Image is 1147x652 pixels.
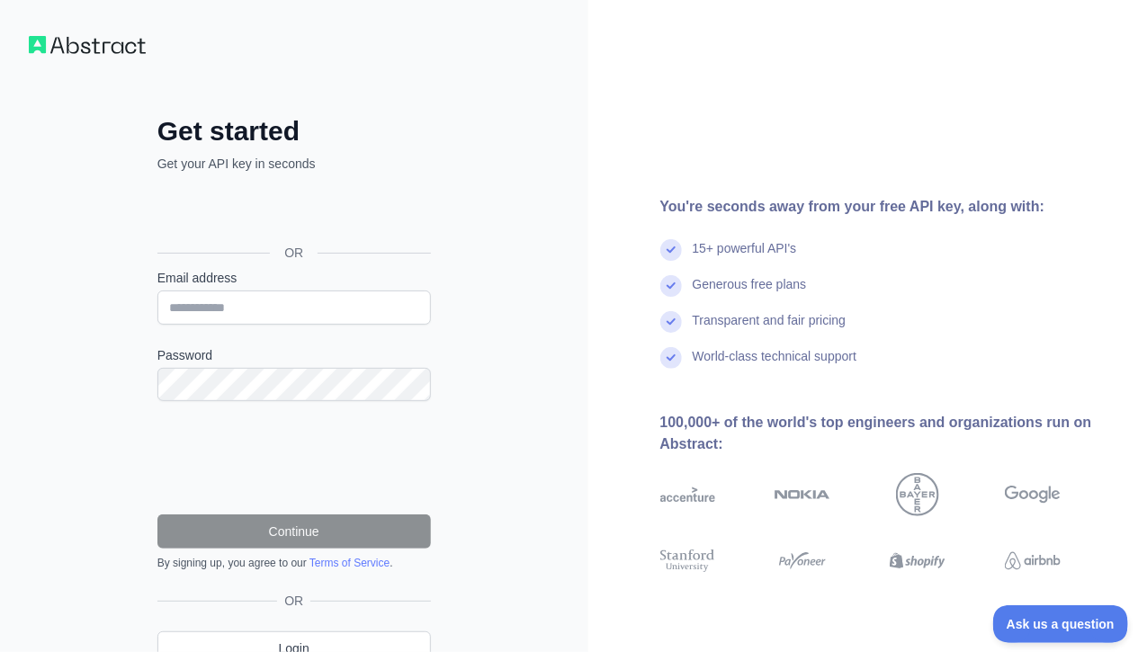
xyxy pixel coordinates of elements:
[660,412,1119,455] div: 100,000+ of the world's top engineers and organizations run on Abstract:
[890,547,945,575] img: shopify
[660,239,682,261] img: check mark
[775,473,830,516] img: nokia
[660,311,682,333] img: check mark
[270,244,318,262] span: OR
[993,605,1129,643] iframe: Toggle Customer Support
[157,346,431,364] label: Password
[693,239,797,275] div: 15+ powerful API's
[660,275,682,297] img: check mark
[157,269,431,287] label: Email address
[660,473,716,516] img: accenture
[896,473,939,516] img: bayer
[693,311,847,347] div: Transparent and fair pricing
[660,547,716,575] img: stanford university
[693,275,807,311] div: Generous free plans
[309,557,390,569] a: Terms of Service
[1005,547,1061,575] img: airbnb
[660,196,1119,218] div: You're seconds away from your free API key, along with:
[29,36,146,54] img: Workflow
[157,423,431,493] iframe: reCAPTCHA
[157,155,431,173] p: Get your API key in seconds
[157,115,431,147] h2: Get started
[660,347,682,369] img: check mark
[157,556,431,570] div: By signing up, you agree to our .
[693,347,857,383] div: World-class technical support
[775,547,830,575] img: payoneer
[148,192,436,232] iframe: Sign in with Google Button
[1005,473,1061,516] img: google
[157,514,431,549] button: Continue
[277,592,310,610] span: OR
